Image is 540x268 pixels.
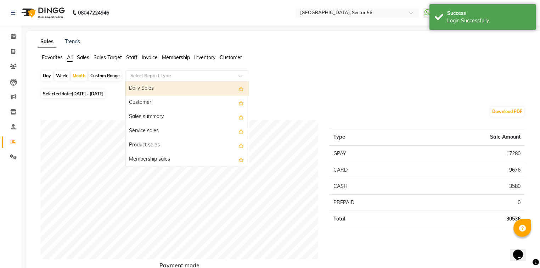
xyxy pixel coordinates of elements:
button: Download PDF [490,107,524,117]
span: Add this report to Favorites List [238,99,244,107]
span: Customer [220,54,242,61]
ng-dropdown-panel: Options list [125,81,249,167]
span: Add this report to Favorites List [238,84,244,93]
iframe: chat widget [510,240,533,261]
span: Selected date: [41,89,105,98]
td: 3580 [413,178,525,195]
span: Sales [77,54,89,61]
div: Daily Sales [125,82,249,96]
span: Inventory [194,54,215,61]
td: 0 [413,195,525,211]
th: Sale Amount [413,129,525,146]
td: GPAY [329,145,413,162]
span: Membership [162,54,190,61]
span: All [67,54,73,61]
div: Service sales [125,124,249,138]
a: Sales [38,35,56,48]
img: logo [18,3,67,23]
td: 9676 [413,162,525,178]
div: Membership sales [125,152,249,167]
span: Invoice [142,54,158,61]
span: Staff [126,54,137,61]
div: Custom Range [89,71,122,81]
a: Trends [65,38,80,45]
td: 30536 [413,211,525,227]
span: Add this report to Favorites List [238,113,244,121]
div: Customer [125,96,249,110]
td: PREPAID [329,195,413,211]
td: CARD [329,162,413,178]
div: Success [447,10,530,17]
span: Add this report to Favorites List [238,141,244,150]
span: Favorites [42,54,63,61]
div: Week [54,71,69,81]
span: Sales Target [94,54,122,61]
span: [DATE] - [DATE] [72,91,103,96]
b: 08047224946 [78,3,109,23]
td: 17280 [413,145,525,162]
td: Total [329,211,413,227]
div: Product sales [125,138,249,152]
div: Login Successfully. [447,17,530,24]
div: Month [71,71,87,81]
div: Sales summary [125,110,249,124]
div: Day [41,71,53,81]
td: CASH [329,178,413,195]
span: Add this report to Favorites List [238,155,244,164]
th: Type [329,129,413,146]
span: Add this report to Favorites List [238,127,244,135]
